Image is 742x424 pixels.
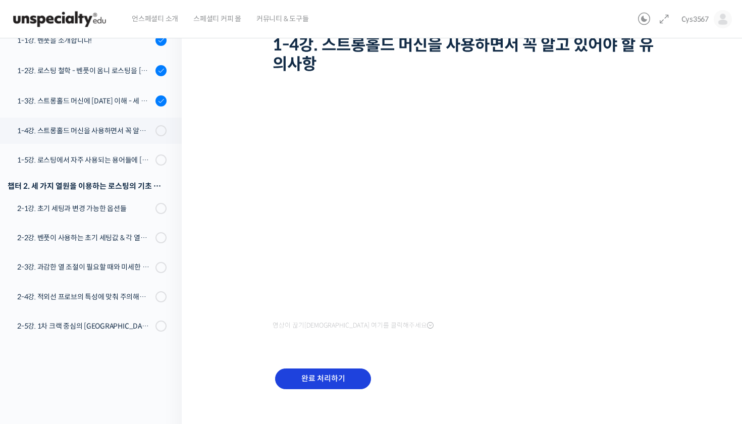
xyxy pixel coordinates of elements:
[3,320,67,345] a: 홈
[17,154,152,166] div: 1-5강. 로스팅에서 자주 사용되는 용어들에 [DATE] 이해
[67,320,130,345] a: 대화
[17,125,152,136] div: 1-4강. 스트롱홀드 머신을 사용하면서 꼭 알고 있어야 할 유의사항
[273,35,656,74] h1: 1-4강. 스트롱홀드 머신을 사용하면서 꼭 알고 있어야 할 유의사항
[156,335,168,343] span: 설정
[17,291,152,302] div: 2-4강. 적외선 프로브의 특성에 맞춰 주의해야 할 점들
[17,95,152,107] div: 1-3강. 스트롱홀드 머신에 [DATE] 이해 - 세 가지 열원이 만들어내는 변화
[17,35,152,46] div: 1-1강. 벤풋을 소개합니다!
[8,179,167,193] div: 챕터 2. 세 가지 열원을 이용하는 로스팅의 기초 설계
[17,232,152,243] div: 2-2강. 벤풋이 사용하는 초기 세팅값 & 각 열원이 하는 역할
[275,368,371,389] input: 완료 처리하기
[130,320,194,345] a: 설정
[17,203,152,214] div: 2-1강. 초기 세팅과 변경 가능한 옵션들
[273,322,434,330] span: 영상이 끊기[DEMOGRAPHIC_DATA] 여기를 클릭해주세요
[17,261,152,273] div: 2-3강. 과감한 열 조절이 필요할 때와 미세한 열 조절이 필요할 때
[17,321,152,332] div: 2-5강. 1차 크랙 중심의 [GEOGRAPHIC_DATA]에 관하여
[17,65,152,76] div: 1-2강. 로스팅 철학 - 벤풋이 옴니 로스팅을 [DATE] 않는 이유
[32,335,38,343] span: 홈
[92,336,104,344] span: 대화
[681,15,709,24] span: Cys3567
